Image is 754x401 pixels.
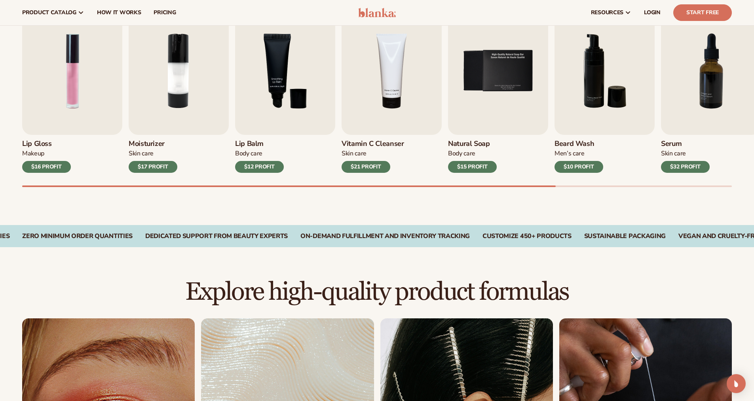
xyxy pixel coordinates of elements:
[22,9,76,16] span: product catalog
[555,149,603,158] div: Men’s Care
[22,233,133,240] div: Zero Minimum Order QuantitieS
[661,149,710,158] div: Skin Care
[448,149,497,158] div: Body Care
[342,7,442,173] a: 4 / 9
[22,161,71,173] div: $16 PROFIT
[22,7,122,173] a: 1 / 9
[22,149,71,158] div: Makeup
[129,7,229,173] a: 2 / 9
[591,9,623,16] span: resources
[154,9,176,16] span: pricing
[661,161,710,173] div: $32 PROFIT
[235,7,335,173] a: 3 / 9
[235,140,284,148] h3: Lip Balm
[300,233,470,240] div: On-Demand Fulfillment and Inventory Tracking
[22,140,71,148] h3: Lip Gloss
[448,140,497,148] h3: Natural Soap
[342,161,390,173] div: $21 PROFIT
[555,7,655,173] a: 6 / 9
[661,140,710,148] h3: Serum
[727,374,746,393] div: Open Intercom Messenger
[555,140,603,148] h3: Beard Wash
[22,279,732,305] h2: Explore high-quality product formulas
[448,7,548,173] a: 5 / 9
[358,8,396,17] img: logo
[235,161,284,173] div: $12 PROFIT
[644,9,661,16] span: LOGIN
[145,233,288,240] div: Dedicated Support From Beauty Experts
[235,149,284,158] div: Body Care
[129,161,177,173] div: $17 PROFIT
[129,140,177,148] h3: Moisturizer
[342,149,404,158] div: Skin Care
[97,9,141,16] span: How It Works
[482,233,572,240] div: CUSTOMIZE 450+ PRODUCTS
[673,4,732,21] a: Start Free
[129,149,177,158] div: Skin Care
[555,161,603,173] div: $10 PROFIT
[584,233,666,240] div: SUSTAINABLE PACKAGING
[448,161,497,173] div: $15 PROFIT
[342,140,404,148] h3: Vitamin C Cleanser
